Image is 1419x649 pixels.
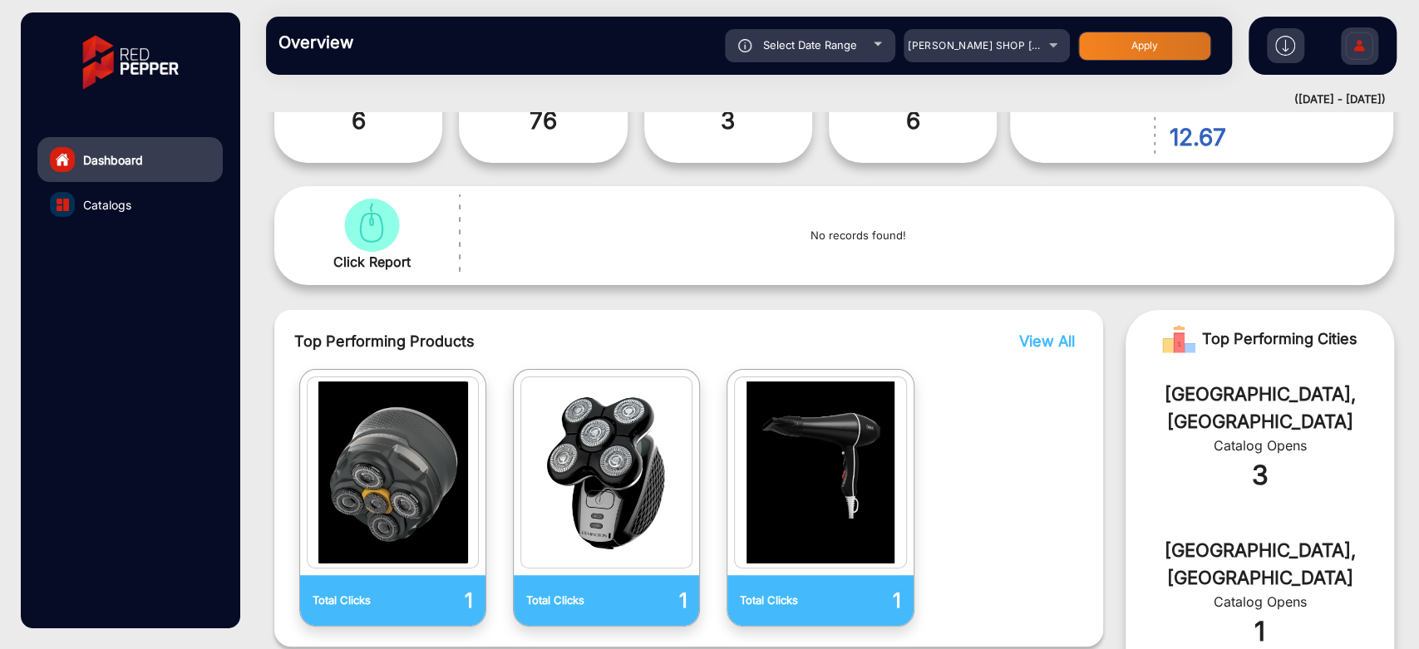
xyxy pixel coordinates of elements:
[37,137,223,182] a: Dashboard
[278,32,511,52] h3: Overview
[83,196,131,214] span: Catalogs
[1202,322,1357,356] span: Top Performing Cities
[1150,537,1369,592] div: [GEOGRAPHIC_DATA], [GEOGRAPHIC_DATA]
[1015,330,1071,352] button: View All
[55,152,70,167] img: home
[1275,36,1295,56] img: h2download.svg
[287,103,430,138] span: 6
[1162,322,1195,356] img: Rank image
[313,592,393,609] p: Total Clicks
[841,103,984,138] span: 6
[1150,381,1369,435] div: [GEOGRAPHIC_DATA], [GEOGRAPHIC_DATA]
[490,228,1227,244] p: No records found!
[738,39,752,52] img: icon
[1150,435,1369,455] div: Catalog Opens
[393,586,474,616] p: 1
[471,103,614,138] span: 76
[37,182,223,227] a: Catalogs
[740,592,820,609] p: Total Clicks
[1169,120,1368,155] span: 12.67
[657,103,800,138] span: 3
[1019,332,1075,350] span: View All
[1150,455,1369,495] div: 3
[1078,32,1211,61] button: Apply
[71,21,190,104] img: vmg-logo
[763,38,857,52] span: Select Date Range
[525,381,687,563] img: catalog
[607,586,687,616] p: 1
[1150,592,1369,612] div: Catalog Opens
[339,199,404,252] img: catalog
[294,330,894,352] span: Top Performing Products
[83,151,143,169] span: Dashboard
[333,252,411,272] span: Click Report
[908,39,1136,52] span: [PERSON_NAME] SHOP [GEOGRAPHIC_DATA]
[249,91,1386,108] div: ([DATE] - [DATE])
[526,592,607,609] p: Total Clicks
[312,381,474,563] img: catalog
[739,381,901,563] img: catalog
[1342,19,1377,77] img: Sign%20Up.svg
[820,586,901,616] p: 1
[57,199,69,211] img: catalog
